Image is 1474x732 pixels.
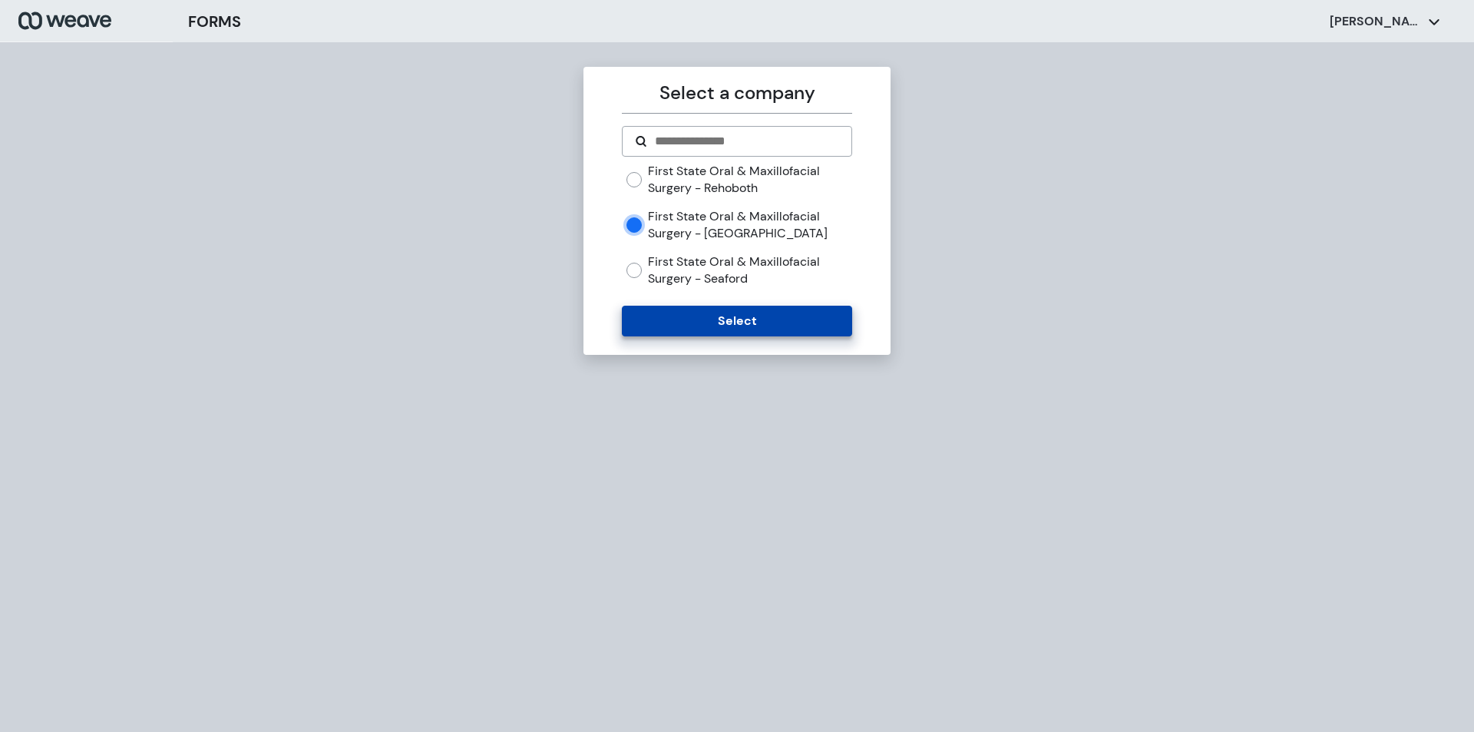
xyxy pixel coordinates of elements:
label: First State Oral & Maxillofacial Surgery - Seaford [648,253,851,287]
p: [PERSON_NAME] [1330,13,1422,30]
h3: FORMS [188,10,241,33]
button: Select [622,306,851,336]
p: Select a company [622,79,851,107]
input: Search [653,132,838,151]
label: First State Oral & Maxillofacial Surgery - [GEOGRAPHIC_DATA] [648,208,851,241]
label: First State Oral & Maxillofacial Surgery - Rehoboth [648,163,851,196]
